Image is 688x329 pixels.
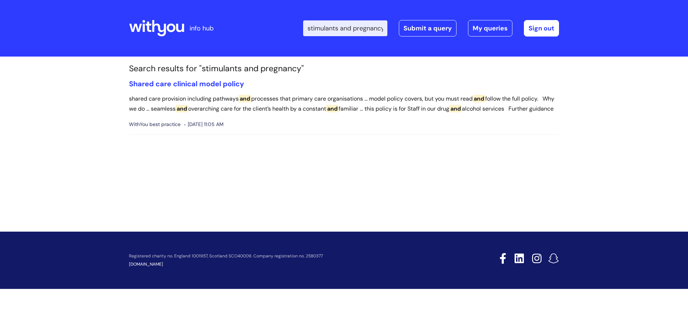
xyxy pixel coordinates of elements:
h1: Search results for "stimulants and pregnancy" [129,64,559,74]
p: info hub [190,23,214,34]
a: Sign out [524,20,559,37]
div: | - [303,20,559,37]
p: Registered charity no. England 1001957, Scotland SCO40009. Company registration no. 2580377 [129,254,449,258]
span: and [239,95,251,102]
span: [DATE] 11:05 AM [184,120,224,129]
span: and [176,105,188,112]
a: My queries [468,20,512,37]
span: and [473,95,485,102]
span: and [326,105,339,112]
a: Shared care clinical model policy [129,79,244,88]
p: shared care provision including pathways processes that primary care organisations ... model poli... [129,94,559,115]
span: WithYou best practice [129,120,181,129]
a: Submit a query [399,20,457,37]
a: [DOMAIN_NAME] [129,261,163,267]
span: and [449,105,462,112]
input: Search [303,20,387,36]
